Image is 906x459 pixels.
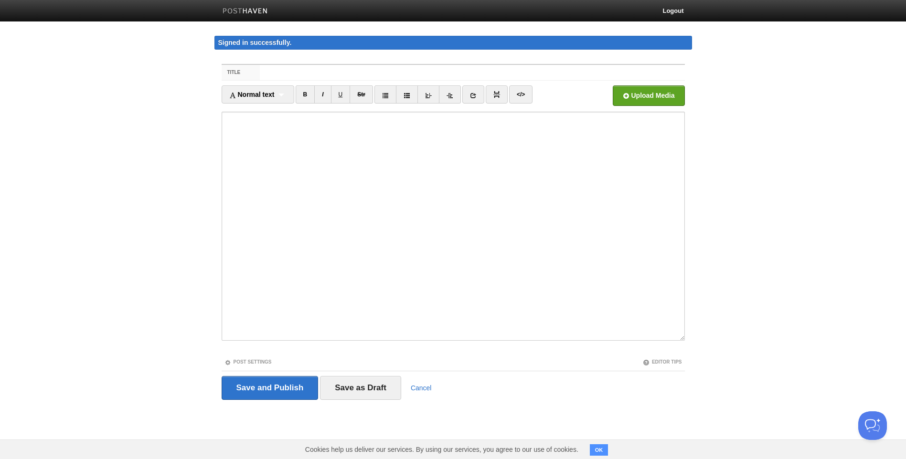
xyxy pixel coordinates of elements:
input: Save and Publish [222,376,319,400]
a: Ordered list [396,85,418,104]
del: Str [357,91,365,98]
iframe: Help Scout Beacon - Open [858,411,887,440]
label: Title [222,65,260,80]
span: Cookies help us deliver our services. By using our services, you agree to our use of cookies. [296,440,588,459]
button: OK [590,444,608,456]
img: pagebreak-icon.png [493,91,500,98]
input: Save as Draft [320,376,401,400]
a: Cancel [411,384,432,392]
a: CTRL+B [296,85,315,104]
a: CTRL+U [331,85,351,104]
a: Edit HTML [509,85,533,104]
a: Post Settings [224,359,272,365]
a: Insert Read More [486,85,508,104]
div: Signed in successfully. [214,36,692,50]
a: Unordered list [374,85,396,104]
img: Posthaven-bar [223,8,268,15]
a: Insert link [462,85,484,104]
a: Outdent [417,85,439,104]
a: CTRL+I [314,85,331,104]
a: Indent [439,85,461,104]
a: Editor Tips [643,359,682,365]
span: Normal text [229,91,275,98]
